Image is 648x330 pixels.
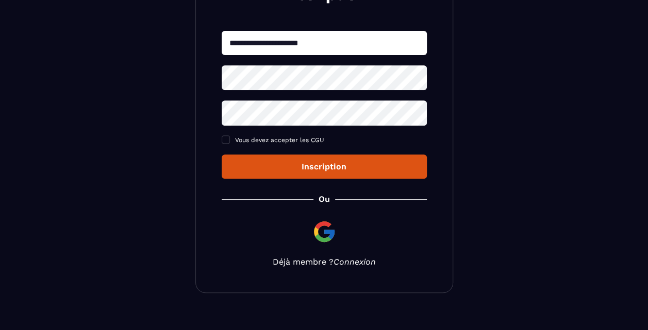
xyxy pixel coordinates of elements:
[334,257,376,267] a: Connexion
[235,136,324,144] span: Vous devez accepter les CGU
[230,162,419,171] div: Inscription
[222,257,427,267] p: Déjà membre ?
[319,194,330,204] p: Ou
[312,219,337,244] img: google
[222,154,427,179] button: Inscription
